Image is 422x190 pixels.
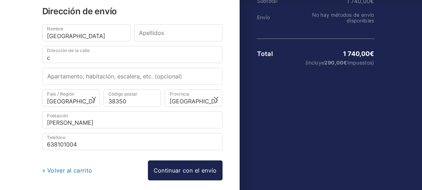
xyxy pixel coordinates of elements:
[134,24,223,41] input: Apellidos
[42,111,223,128] input: Población
[42,167,92,174] a: « Volver al carrito
[343,50,374,57] bdi: 1 740,00
[42,46,223,63] input: Dirección de la calle
[312,12,374,24] span: No hay métodos de envío disponibles
[257,15,296,20] th: Envío
[324,60,347,66] span: 290,00
[42,133,223,150] input: Teléfono
[148,160,223,180] a: Continuar con el envío
[42,7,223,16] h3: Dirección de envío
[42,68,223,85] input: Apartamento, habitación, escalera, etc. (opcional)
[257,50,296,57] th: Total
[296,60,374,65] small: (incluye Impuestos)
[103,89,161,107] input: Código postal
[343,60,347,66] span: €
[370,50,374,57] span: €
[42,24,131,41] input: Nombre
